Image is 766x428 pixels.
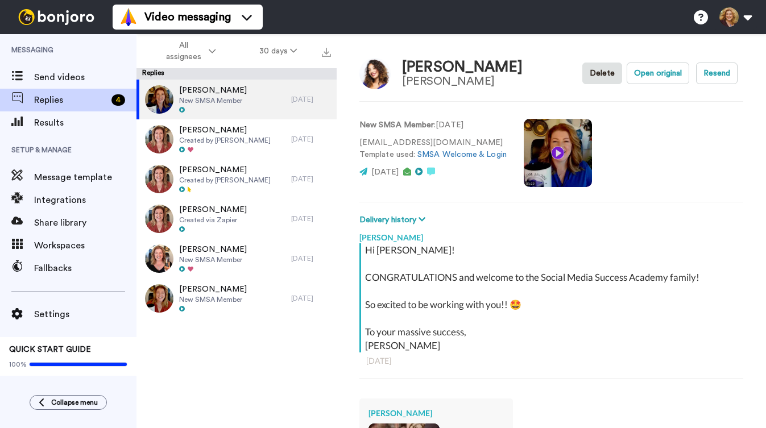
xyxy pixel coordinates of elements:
img: bj-logo-header-white.svg [14,9,99,25]
a: [PERSON_NAME]New SMSA Member[DATE] [136,279,337,318]
img: Image of Nina Perez [359,58,391,89]
img: 06bf010e-04fa-4440-a44b-d3b64ed41b18-thumb.jpg [145,125,173,153]
div: [PERSON_NAME] [402,75,523,88]
span: Send videos [34,70,136,84]
div: [DATE] [291,294,331,303]
span: New SMSA Member [179,96,247,105]
img: vm-color.svg [119,8,138,26]
div: [DATE] [291,214,331,223]
span: Results [34,116,136,130]
div: [PERSON_NAME] [402,59,523,76]
button: 30 days [238,41,319,61]
span: Fallbacks [34,261,136,275]
p: [EMAIL_ADDRESS][DOMAIN_NAME] Template used: [359,137,507,161]
span: Message template [34,171,136,184]
button: Delivery history [359,214,429,226]
span: Created via Zapier [179,215,247,225]
button: Collapse menu [30,395,107,410]
button: Open original [627,63,689,84]
img: export.svg [322,48,331,57]
span: [PERSON_NAME] [179,244,247,255]
div: [PERSON_NAME] [368,408,504,419]
img: 7049023a-5599-4c4b-96b4-d2570ccdaff2-thumb.jpg [145,85,173,114]
img: ce32f285-9bdb-4a6e-b24a-516be7afcdcf-thumb.jpg [145,165,173,193]
span: Settings [34,308,136,321]
img: 0ec6e2ca-c4a3-44ad-9b53-1671e9353f89-thumb.jpg [145,205,173,233]
img: 2a1ce4c4-5fc6-4778-a657-3f0a932e5ebe-thumb.jpg [145,284,173,313]
div: [DATE] [366,355,736,367]
span: Share library [34,216,136,230]
button: Resend [696,63,738,84]
p: : [DATE] [359,119,507,131]
span: Created by [PERSON_NAME] [179,176,271,185]
div: [DATE] [291,174,331,184]
span: [PERSON_NAME] [179,164,271,176]
div: 4 [111,94,125,106]
span: [PERSON_NAME] [179,124,271,136]
span: Replies [34,93,107,107]
span: 100% [9,360,27,369]
span: Integrations [34,193,136,207]
a: [PERSON_NAME]Created by [PERSON_NAME][DATE] [136,119,337,159]
div: [DATE] [291,254,331,263]
button: Delete [582,63,622,84]
span: Collapse menu [51,398,98,407]
div: [DATE] [291,95,331,104]
a: [PERSON_NAME]Created via Zapier[DATE] [136,199,337,239]
a: [PERSON_NAME]New SMSA Member[DATE] [136,239,337,279]
a: SMSA Welcome & Login [417,151,507,159]
button: Export all results that match these filters now. [318,43,334,60]
span: Video messaging [144,9,231,25]
a: [PERSON_NAME]New SMSA Member[DATE] [136,80,337,119]
span: New SMSA Member [179,255,247,264]
span: [PERSON_NAME] [179,85,247,96]
span: All assignees [160,40,206,63]
span: [PERSON_NAME] [179,204,247,215]
div: [DATE] [291,135,331,144]
span: [DATE] [371,168,399,176]
img: 998621b9-7c12-40dd-88d5-83bc18a9f9bd-thumb.jpg [145,244,173,273]
div: Hi [PERSON_NAME]! CONGRATULATIONS and welcome to the Social Media Success Academy family! So exci... [365,243,740,352]
div: [PERSON_NAME] [359,226,743,243]
span: Created by [PERSON_NAME] [179,136,271,145]
strong: New SMSA Member [359,121,434,129]
span: [PERSON_NAME] [179,284,247,295]
div: Replies [136,68,337,80]
button: All assignees [139,35,238,67]
span: Workspaces [34,239,136,252]
span: QUICK START GUIDE [9,346,91,354]
span: New SMSA Member [179,295,247,304]
a: [PERSON_NAME]Created by [PERSON_NAME][DATE] [136,159,337,199]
